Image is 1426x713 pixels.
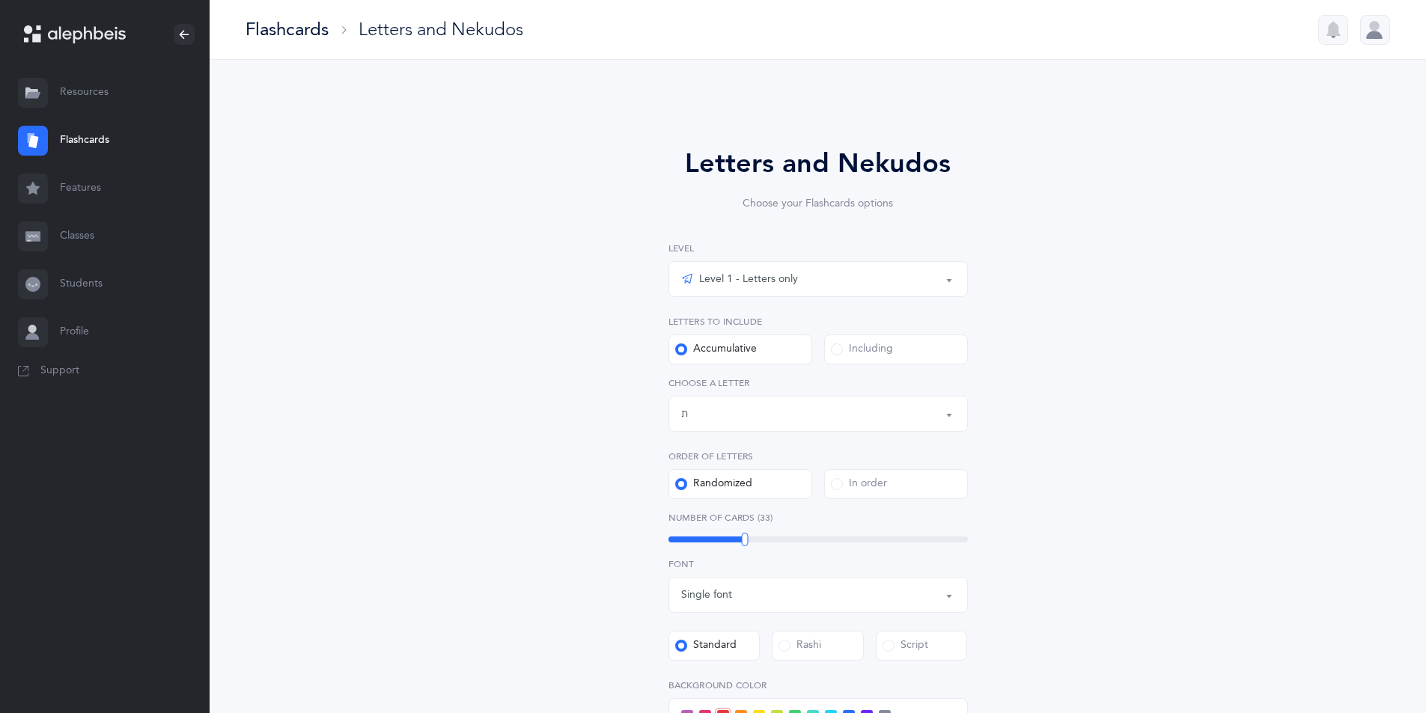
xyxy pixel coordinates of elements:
label: Number of Cards (33) [668,511,968,524]
div: Accumulative [675,342,757,357]
label: Level [668,242,968,255]
div: In order [831,477,887,492]
span: Support [40,364,79,379]
label: Choose a letter [668,376,968,390]
div: Standard [675,638,737,653]
div: Rashi [778,638,821,653]
div: Letters and Nekudos [359,17,523,42]
div: Randomized [675,477,752,492]
button: ת [668,396,968,432]
label: Order of letters [668,450,968,463]
div: Letters and Nekudos [627,144,1010,184]
button: Single font [668,577,968,613]
button: Level 1 - Letters only [668,261,968,297]
div: Flashcards [246,17,329,42]
div: Script [883,638,928,653]
div: Choose your Flashcards options [627,196,1010,212]
div: Single font [681,587,732,603]
label: Font [668,557,968,571]
div: ת [681,406,688,422]
div: Level 1 - Letters only [681,270,798,288]
div: Including [831,342,893,357]
label: Background color [668,679,968,692]
label: Letters to include [668,315,968,328]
